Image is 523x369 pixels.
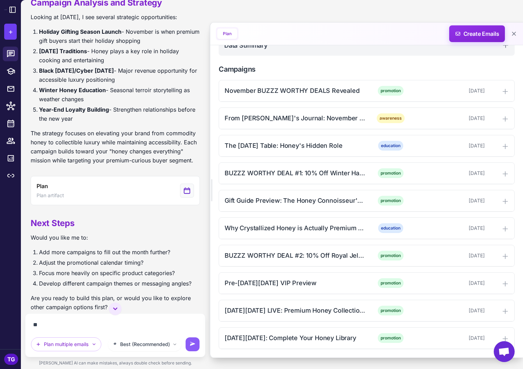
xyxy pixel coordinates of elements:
div: [DATE] [416,307,485,314]
strong: Black [DATE]/Cyber [DATE] [39,67,114,74]
p: Are you ready to build this plan, or would you like to explore other campaign options first? [31,294,200,312]
span: promotion [378,196,404,206]
div: [DATE][DATE]: Complete Your Honey Library [225,333,365,343]
li: - Seasonal terroir storytelling as weather changes [39,86,200,104]
div: [DATE] [416,114,485,122]
button: + [4,24,17,40]
div: [DATE] [416,252,485,259]
strong: Winter Honey Education [39,87,106,94]
span: awareness [377,113,405,123]
div: [DATE] [416,224,485,232]
div: [DATE] [416,87,485,95]
img: Raleon Logo [4,9,7,10]
span: education [378,223,403,233]
div: [DATE] [416,169,485,177]
div: TG [4,354,18,365]
div: [DATE] [416,142,485,150]
div: Gift Guide Preview: The Honey Connoisseur's Collection [225,196,365,205]
li: - Honey plays a key role in holiday cooking and entertaining [39,47,200,65]
strong: [DATE] Traditions [39,48,87,55]
div: BUZZZ WORTHY DEAL #1: 10% Off Winter Harvest Collection [225,168,365,178]
button: Best (Recommended) [108,337,181,351]
div: Why Crystallized Honey is Actually Premium (Not Expired) [225,223,365,233]
h2: Campaigns [219,64,515,74]
div: BUZZZ WORTHY DEAL #2: 10% Off Royal Jelly Skincare [225,251,365,260]
div: [DATE][DATE] LIVE: Premium Honey Collections [225,306,365,315]
div: [DATE] [416,334,485,342]
button: View generated Plan [31,176,200,205]
p: The strategy focuses on elevating your brand from commodity honey to collectible luxury while mai... [31,129,200,165]
span: Plan artifact [37,192,64,199]
h2: Data Summary [224,41,268,50]
div: [DATE] [416,197,485,204]
div: [PERSON_NAME] AI can make mistakes, always double check before sending. [25,357,205,369]
span: promotion [378,333,404,343]
span: Plan [37,182,48,190]
p: Looking at [DATE], I see several strategic opportunities: [31,13,200,22]
span: promotion [378,168,404,178]
div: [DATE] [416,279,485,287]
span: Create Emails [447,25,508,42]
strong: Holiday Gifting Season Launch [39,28,122,35]
button: Plan [217,29,237,39]
div: From [PERSON_NAME]'s Journal: November in the Hive [225,113,365,123]
li: - November is when premium gift buyers start their holiday shopping [39,27,200,45]
li: Develop different campaign themes or messaging angles? [39,279,200,288]
li: Add more campaigns to fill out the month further? [39,248,200,257]
div: November BUZZZ WORTHY DEALS Revealed [225,86,365,95]
span: Best (Recommended) [120,340,170,348]
span: promotion [378,278,404,288]
li: - Major revenue opportunity for accessible luxury positioning [39,66,200,84]
span: promotion [378,86,404,96]
div: Pre-[DATE][DATE] VIP Preview [225,278,365,288]
div: The [DATE] Table: Honey's Hidden Role [225,141,365,150]
button: Plan multiple emails [31,337,101,351]
li: Adjust the promotional calendar timing? [39,258,200,267]
div: Open chat [494,341,515,362]
button: Create Emails [449,25,505,42]
span: + [8,26,13,37]
span: education [378,141,403,151]
strong: Year-End Loyalty Building [39,106,109,113]
span: promotion [378,251,404,260]
li: Focus more heavily on specific product categories? [39,268,200,278]
h2: Next Steps [31,218,200,229]
li: - Strengthen relationships before the new year [39,105,200,123]
span: promotion [378,306,404,315]
p: Would you like me to: [31,233,200,242]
